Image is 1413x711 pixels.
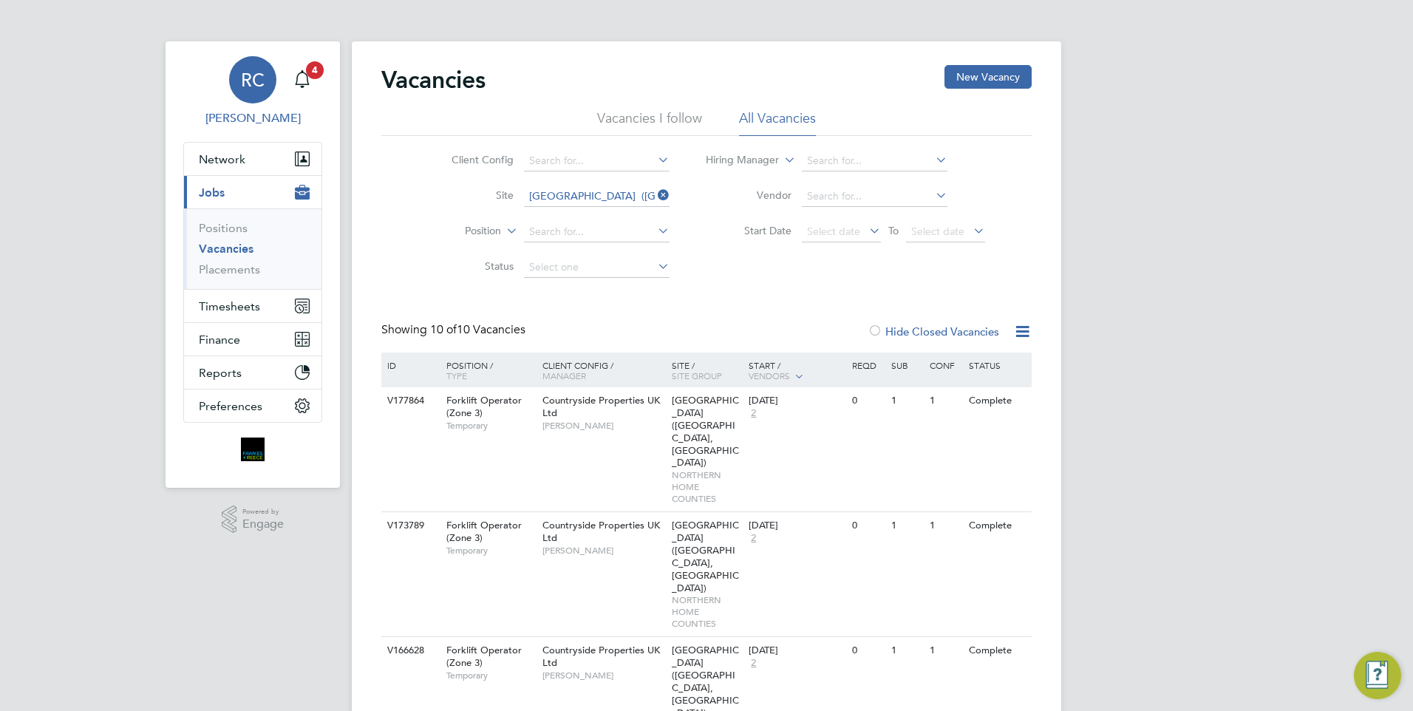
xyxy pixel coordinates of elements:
span: Type [446,370,467,381]
div: Sub [888,353,926,378]
span: Countryside Properties UK Ltd [542,644,660,669]
div: Complete [965,637,1029,664]
label: Site [429,188,514,202]
span: [GEOGRAPHIC_DATA] ([GEOGRAPHIC_DATA], [GEOGRAPHIC_DATA]) [672,519,739,593]
span: NORTHERN HOME COUNTIES [672,594,742,629]
span: Countryside Properties UK Ltd [542,394,660,419]
span: Finance [199,333,240,347]
button: Finance [184,323,321,355]
input: Search for... [524,222,670,242]
div: Conf [926,353,964,378]
a: Vacancies [199,242,253,256]
span: Select date [911,225,964,238]
div: 1 [926,512,964,540]
span: [GEOGRAPHIC_DATA] ([GEOGRAPHIC_DATA], [GEOGRAPHIC_DATA]) [672,394,739,469]
span: Temporary [446,670,535,681]
span: RC [241,70,265,89]
span: 2 [749,657,758,670]
button: Network [184,143,321,175]
span: Site Group [672,370,722,381]
button: Reports [184,356,321,389]
div: Client Config / [539,353,668,388]
label: Status [429,259,514,273]
div: 1 [926,387,964,415]
label: Position [416,224,501,239]
span: Engage [242,518,284,531]
a: Placements [199,262,260,276]
nav: Main navigation [166,41,340,488]
div: 1 [926,637,964,664]
span: Jobs [199,186,225,200]
button: Engage Resource Center [1354,652,1401,699]
img: bromak-logo-retina.png [241,438,265,461]
div: [DATE] [749,520,845,532]
label: Hiring Manager [694,153,779,168]
div: 1 [888,387,926,415]
div: ID [384,353,435,378]
a: RC[PERSON_NAME] [183,56,322,127]
span: Preferences [199,399,262,413]
span: Vendors [749,370,790,381]
span: [PERSON_NAME] [542,545,664,557]
div: 1 [888,512,926,540]
span: Network [199,152,245,166]
a: 4 [287,56,317,103]
input: Search for... [524,186,670,207]
div: 1 [888,637,926,664]
span: Forklift Operator (Zone 3) [446,519,522,544]
span: To [884,221,903,240]
label: Client Config [429,153,514,166]
span: 4 [306,61,324,79]
span: Timesheets [199,299,260,313]
span: 2 [749,407,758,420]
div: Site / [668,353,746,388]
input: Search for... [802,151,947,171]
div: Showing [381,322,528,338]
input: Select one [524,257,670,278]
button: Jobs [184,176,321,208]
a: Powered byEngage [222,506,285,534]
div: 0 [848,637,887,664]
input: Search for... [802,186,947,207]
h2: Vacancies [381,65,486,95]
span: [PERSON_NAME] [542,420,664,432]
div: V177864 [384,387,435,415]
label: Vendor [706,188,791,202]
div: Reqd [848,353,887,378]
span: Robyn Clarke [183,109,322,127]
span: NORTHERN HOME COUNTIES [672,469,742,504]
span: [PERSON_NAME] [542,670,664,681]
div: V173789 [384,512,435,540]
div: 0 [848,512,887,540]
div: Complete [965,512,1029,540]
a: Positions [199,221,248,235]
div: Start / [745,353,848,389]
span: Forklift Operator (Zone 3) [446,644,522,669]
div: V166628 [384,637,435,664]
div: Jobs [184,208,321,289]
button: Timesheets [184,290,321,322]
button: New Vacancy [944,65,1032,89]
span: Reports [199,366,242,380]
li: All Vacancies [739,109,816,136]
div: Status [965,353,1029,378]
label: Start Date [706,224,791,237]
input: Search for... [524,151,670,171]
li: Vacancies I follow [597,109,702,136]
div: Position / [435,353,539,388]
span: 10 Vacancies [430,322,525,337]
span: 2 [749,532,758,545]
span: Temporary [446,545,535,557]
div: 0 [848,387,887,415]
span: 10 of [430,322,457,337]
span: Select date [807,225,860,238]
div: [DATE] [749,644,845,657]
a: Go to home page [183,438,322,461]
span: Countryside Properties UK Ltd [542,519,660,544]
span: Temporary [446,420,535,432]
span: Manager [542,370,586,381]
button: Preferences [184,389,321,422]
span: Powered by [242,506,284,518]
div: Complete [965,387,1029,415]
div: [DATE] [749,395,845,407]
